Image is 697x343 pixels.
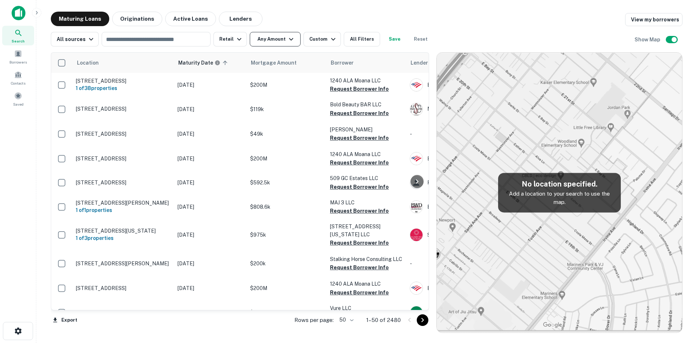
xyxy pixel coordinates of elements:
[330,158,389,167] button: Request Borrower Info
[330,126,403,134] p: [PERSON_NAME]
[330,222,403,238] p: [STREET_ADDRESS][US_STATE] LLC
[2,89,34,109] a: Saved
[366,316,401,324] p: 1–50 of 2480
[303,32,341,46] button: Custom
[406,53,522,73] th: Lender
[337,315,355,325] div: 50
[294,316,334,324] p: Rows per page:
[76,155,170,162] p: [STREET_ADDRESS]
[76,234,170,242] h6: 1 of 3 properties
[250,284,323,292] p: $200M
[250,179,323,187] p: $592.5k
[250,155,323,163] p: $200M
[11,80,25,86] span: Contacts
[178,179,243,187] p: [DATE]
[178,155,243,163] p: [DATE]
[2,68,34,87] a: Contacts
[178,105,243,113] p: [DATE]
[76,78,170,84] p: [STREET_ADDRESS]
[504,189,615,207] p: Add a location to your search to use the map.
[178,59,230,67] span: Maturity dates displayed may be estimated. Please contact the lender for the most accurate maturi...
[13,101,24,107] span: Saved
[250,32,301,46] button: Any Amount
[309,35,337,44] div: Custom
[76,106,170,112] p: [STREET_ADDRESS]
[635,36,661,44] h6: Show Map
[76,206,170,214] h6: 1 of 1 properties
[331,58,354,67] span: Borrower
[178,81,243,89] p: [DATE]
[165,12,216,26] button: Active Loans
[178,260,243,268] p: [DATE]
[57,35,95,44] div: All sources
[330,109,389,118] button: Request Borrower Info
[344,32,380,46] button: All Filters
[51,315,79,326] button: Export
[76,309,170,316] p: [STREET_ADDRESS]
[77,58,108,67] span: Location
[72,53,174,73] th: Location
[330,77,403,85] p: 1240 ALA Moana LLC
[178,284,243,292] p: [DATE]
[409,32,432,46] button: Reset
[250,81,323,89] p: $200M
[330,207,389,215] button: Request Borrower Info
[330,174,403,182] p: 509 GC Estates LLC
[178,231,243,239] p: [DATE]
[112,12,162,26] button: Originations
[251,58,306,67] span: Mortgage Amount
[9,59,27,65] span: Borrowers
[250,203,323,211] p: $808.6k
[326,53,406,73] th: Borrower
[76,228,170,234] p: [STREET_ADDRESS][US_STATE]
[76,285,170,291] p: [STREET_ADDRESS]
[330,304,403,312] p: Vure LLC
[174,53,246,73] th: Maturity dates displayed may be estimated. Please contact the lender for the most accurate maturi...
[178,130,243,138] p: [DATE]
[330,101,403,109] p: Bold Beauty BAR LLC
[51,12,109,26] button: Maturing Loans
[178,309,243,317] p: [DATE]
[76,179,170,186] p: [STREET_ADDRESS]
[76,260,170,267] p: [STREET_ADDRESS][PERSON_NAME]
[250,309,323,317] p: $5.3M
[330,238,389,247] button: Request Borrower Info
[250,105,323,113] p: $119k
[330,183,389,191] button: Request Borrower Info
[330,280,403,288] p: 1240 ALA Moana LLC
[661,285,697,320] iframe: Chat Widget
[12,6,25,20] img: capitalize-icon.png
[51,32,99,46] button: All sources
[330,150,403,158] p: 1240 ALA Moana LLC
[330,288,389,297] button: Request Borrower Info
[178,203,243,211] p: [DATE]
[250,130,323,138] p: $49k
[417,314,428,326] button: Go to next page
[330,263,389,272] button: Request Borrower Info
[625,13,682,26] a: View my borrowers
[383,32,406,46] button: Save your search to get updates of matches that match your search criteria.
[219,12,262,26] button: Lenders
[330,255,403,263] p: Stalking Horse Consulting LLC
[2,47,34,66] a: Borrowers
[330,134,389,142] button: Request Borrower Info
[504,179,615,189] h5: No location specified.
[330,85,389,93] button: Request Borrower Info
[250,231,323,239] p: $975k
[76,200,170,206] p: [STREET_ADDRESS][PERSON_NAME]
[12,38,25,44] span: Search
[76,131,170,137] p: [STREET_ADDRESS]
[246,53,326,73] th: Mortgage Amount
[76,84,170,92] h6: 1 of 38 properties
[437,53,682,332] img: map-placeholder.webp
[213,32,247,46] button: Retail
[178,59,213,67] h6: Maturity Date
[330,199,403,207] p: MAJ 3 LLC
[178,59,220,67] div: Maturity dates displayed may be estimated. Please contact the lender for the most accurate maturi...
[2,26,34,45] a: Search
